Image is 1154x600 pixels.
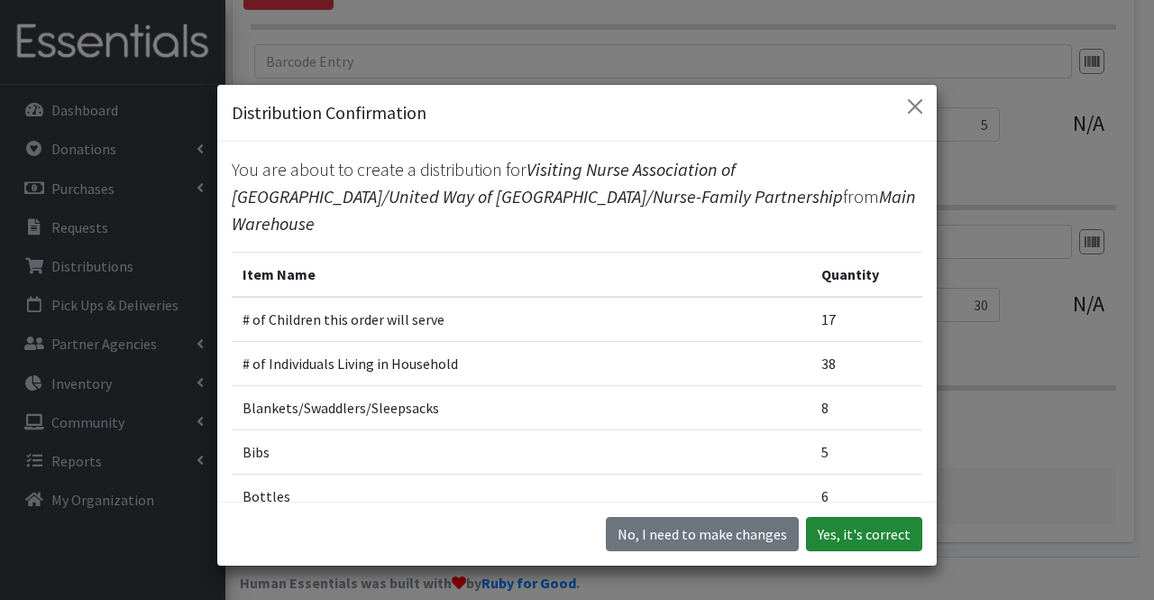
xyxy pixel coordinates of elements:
[232,475,811,519] td: Bottles
[232,430,811,475] td: Bibs
[232,342,811,386] td: # of Individuals Living in Household
[232,253,811,298] th: Item Name
[232,99,426,126] h5: Distribution Confirmation
[232,158,843,208] span: Visiting Nurse Association of [GEOGRAPHIC_DATA]/United Way of [GEOGRAPHIC_DATA]/Nurse-Family Part...
[232,156,922,237] p: You are about to create a distribution for from
[811,297,922,342] td: 17
[232,297,811,342] td: # of Children this order will serve
[606,517,799,551] button: No I need to make changes
[811,386,922,430] td: 8
[901,92,930,121] button: Close
[811,430,922,475] td: 5
[806,517,922,551] button: Yes, it's correct
[232,386,811,430] td: Blankets/Swaddlers/Sleepsacks
[811,253,922,298] th: Quantity
[811,342,922,386] td: 38
[811,475,922,519] td: 6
